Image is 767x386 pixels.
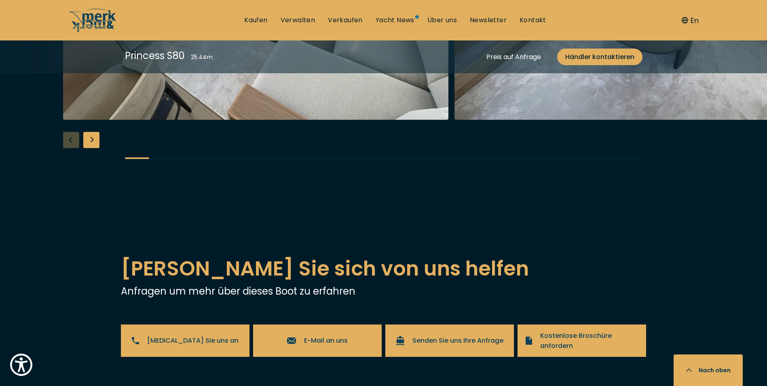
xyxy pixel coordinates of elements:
span: [MEDICAL_DATA] Sie uns an [147,335,239,346]
button: Show Accessibility Preferences [8,352,34,378]
button: En [682,15,699,26]
a: Newsletter [470,16,507,25]
a: Händler kontaktieren [557,49,642,65]
div: 25.44 m [191,53,213,62]
div: Princess S80 [125,49,185,63]
a: Über uns [427,16,457,25]
button: Nach oben [674,354,743,386]
span: Senden Sie uns Ihre Anfrage [412,335,503,346]
a: Kontakt [520,16,546,25]
a: Verwalten [281,16,315,25]
a: E-Mail an uns [253,324,382,357]
span: Kostenlose Broschüre anfordern [540,331,638,351]
h2: [PERSON_NAME] Sie sich von uns helfen [121,253,647,284]
div: Preis auf Anfrage [486,52,541,62]
p: Anfragen um mehr über dieses Boot zu erfahren [121,284,647,298]
a: Verkaufen [328,16,363,25]
a: Senden Sie uns Ihre Anfrage [385,324,514,357]
span: Händler kontaktieren [565,52,634,62]
span: E-Mail an uns [304,335,348,346]
a: Kostenlose Broschüre anfordern [518,324,647,357]
a: Kaufen [244,16,267,25]
a: Yacht News [376,16,414,25]
a: [MEDICAL_DATA] Sie uns an [121,324,250,357]
div: Next slide [83,132,99,148]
